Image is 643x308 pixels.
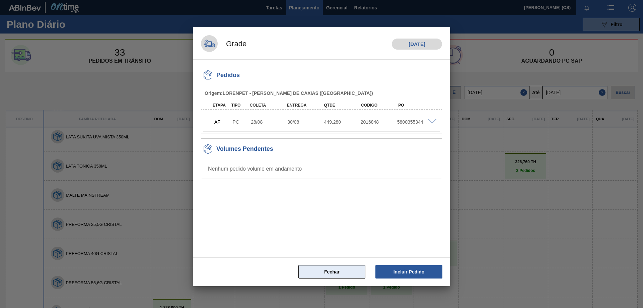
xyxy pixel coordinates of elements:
div: Coleta [248,103,290,108]
h3: Pedidos [216,72,240,79]
div: Nenhum pedido volume em andamento [201,159,442,179]
h1: Grade [218,39,246,49]
p: AF [214,119,230,125]
div: Entrega [285,103,327,108]
div: 2016848 [359,119,400,125]
div: 28/08/2025 [249,119,290,125]
div: Aguardando Faturamento [213,115,231,129]
div: 30/08/2025 [286,119,327,125]
div: PO [397,103,438,108]
h5: Origem : LORENPET - [PERSON_NAME] DE CAXIAS ([GEOGRAPHIC_DATA]) [205,90,441,96]
button: Fechar [298,265,365,279]
button: Incluir Pedido [375,265,442,279]
h3: Volumes Pendentes [216,145,273,152]
div: Qtde [322,103,364,108]
div: Pedido de Compra [231,119,250,125]
div: Tipo [229,103,248,108]
h1: [DATE] [392,39,442,50]
div: Código [359,103,401,108]
div: Etapa [211,103,230,108]
div: 5800355344 [396,119,436,125]
div: 449,280 [322,119,363,125]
